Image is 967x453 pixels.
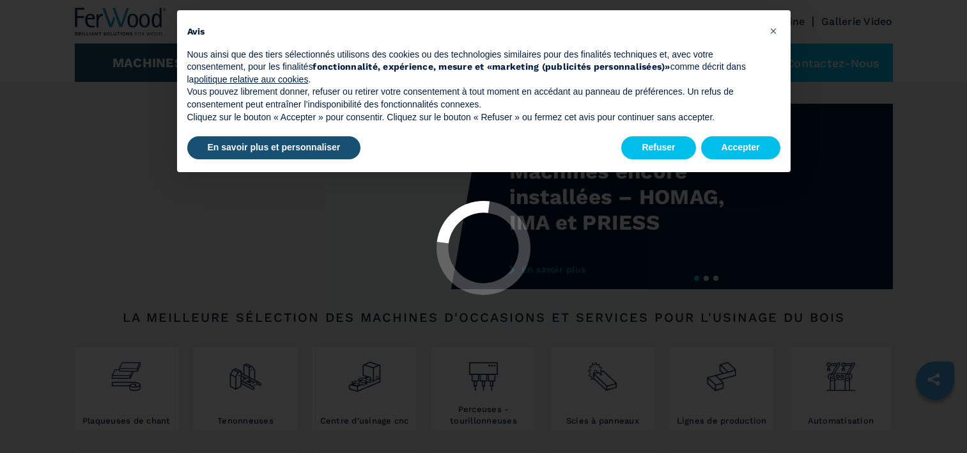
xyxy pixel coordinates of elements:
[194,74,308,84] a: politique relative aux cookies
[770,23,777,38] span: ×
[313,61,670,72] strong: fonctionnalité, expérience, mesure et «marketing (publicités personnalisées)»
[187,111,760,124] p: Cliquez sur le bouton « Accepter » pour consentir. Cliquez sur le bouton « Refuser » ou fermez ce...
[187,136,361,159] button: En savoir plus et personnaliser
[187,49,760,86] p: Nous ainsi que des tiers sélectionnés utilisons des cookies ou des technologies similaires pour d...
[621,136,695,159] button: Refuser
[701,136,780,159] button: Accepter
[187,26,760,38] h2: Avis
[187,86,760,111] p: Vous pouvez librement donner, refuser ou retirer votre consentement à tout moment en accédant au ...
[764,20,784,41] button: Fermer cet avis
